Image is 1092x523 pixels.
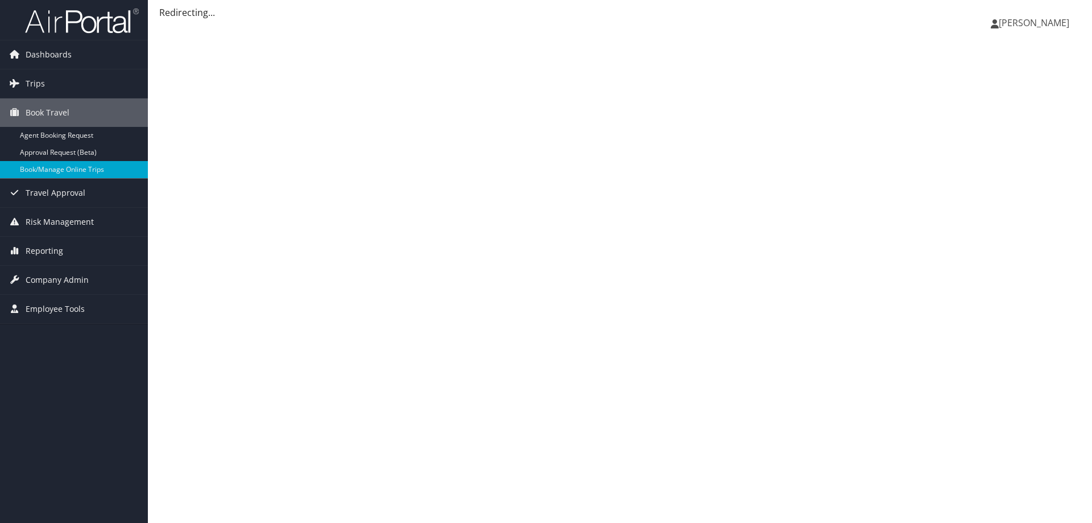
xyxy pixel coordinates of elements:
[26,237,63,265] span: Reporting
[26,295,85,323] span: Employee Tools
[26,266,89,294] span: Company Admin
[991,6,1081,40] a: [PERSON_NAME]
[26,69,45,98] span: Trips
[999,17,1069,29] span: [PERSON_NAME]
[26,98,69,127] span: Book Travel
[159,6,1081,19] div: Redirecting...
[25,7,139,34] img: airportal-logo.png
[26,179,85,207] span: Travel Approval
[26,40,72,69] span: Dashboards
[26,208,94,236] span: Risk Management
